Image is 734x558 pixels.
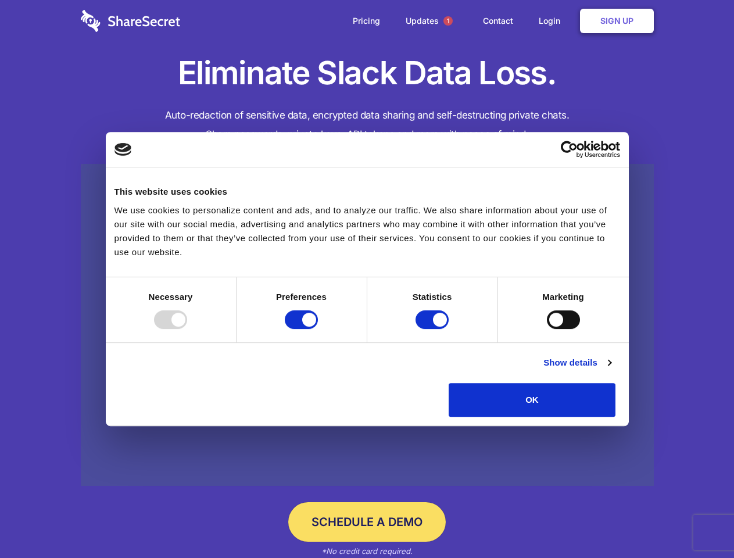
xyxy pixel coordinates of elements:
div: We use cookies to personalize content and ads, and to analyze our traffic. We also share informat... [114,203,620,259]
strong: Necessary [149,292,193,302]
strong: Statistics [413,292,452,302]
div: This website uses cookies [114,185,620,199]
a: Contact [471,3,525,39]
a: Show details [543,356,611,370]
a: Wistia video thumbnail [81,164,654,487]
strong: Marketing [542,292,584,302]
img: logo [114,143,132,156]
img: logo-wordmark-white-trans-d4663122ce5f474addd5e946df7df03e33cb6a1c49d2221995e7729f52c070b2.svg [81,10,180,32]
a: Usercentrics Cookiebot - opens in a new window [518,141,620,158]
a: Pricing [341,3,392,39]
em: *No credit card required. [321,546,413,556]
button: OK [449,383,615,417]
strong: Preferences [276,292,327,302]
a: Sign Up [580,9,654,33]
span: 1 [443,16,453,26]
h1: Eliminate Slack Data Loss. [81,52,654,94]
h4: Auto-redaction of sensitive data, encrypted data sharing and self-destructing private chats. Shar... [81,106,654,144]
a: Schedule a Demo [288,502,446,542]
a: Login [527,3,578,39]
